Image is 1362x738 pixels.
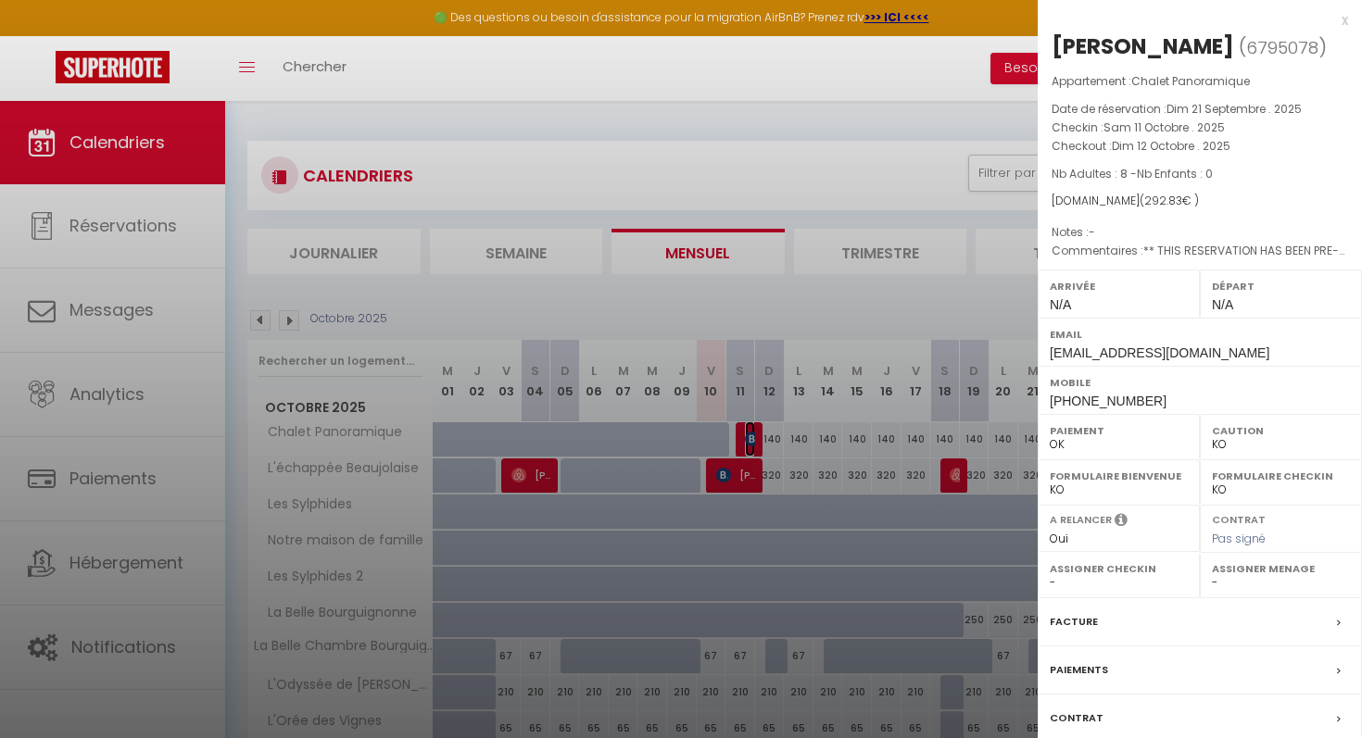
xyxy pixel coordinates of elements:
[1052,119,1348,137] p: Checkin :
[1137,166,1213,181] span: Nb Enfants : 0
[1112,138,1230,154] span: Dim 12 Octobre . 2025
[1050,297,1071,312] span: N/A
[1050,345,1269,360] span: [EMAIL_ADDRESS][DOMAIN_NAME]
[1115,512,1128,532] i: Sélectionner OUI si vous souhaiter envoyer les séquences de messages post-checkout
[1212,512,1266,524] label: Contrat
[1050,512,1112,528] label: A relancer
[1050,559,1188,578] label: Assigner Checkin
[1212,421,1350,440] label: Caution
[1050,394,1167,408] span: [PHONE_NUMBER]
[1050,373,1350,392] label: Mobile
[1050,277,1188,295] label: Arrivée
[1212,559,1350,578] label: Assigner Menage
[1050,660,1108,680] label: Paiements
[1239,34,1327,60] span: ( )
[1052,137,1348,156] p: Checkout :
[1050,325,1350,344] label: Email
[1038,9,1348,31] div: x
[1212,467,1350,485] label: Formulaire Checkin
[1103,119,1225,135] span: Sam 11 Octobre . 2025
[1212,297,1233,312] span: N/A
[1212,531,1266,546] span: Pas signé
[1052,100,1348,119] p: Date de réservation :
[1052,223,1348,242] p: Notes :
[1052,242,1348,260] p: Commentaires :
[1131,73,1250,89] span: Chalet Panoramique
[1140,193,1199,208] span: ( € )
[1052,193,1348,210] div: [DOMAIN_NAME]
[1050,421,1188,440] label: Paiement
[1052,166,1213,181] span: Nb Adultes : 8 -
[1052,31,1234,61] div: [PERSON_NAME]
[1144,193,1182,208] span: 292.83
[1050,708,1103,728] label: Contrat
[1167,101,1302,117] span: Dim 21 Septembre . 2025
[1052,72,1348,91] p: Appartement :
[1212,277,1350,295] label: Départ
[1050,612,1098,632] label: Facture
[1089,224,1095,240] span: -
[1050,467,1188,485] label: Formulaire Bienvenue
[1246,36,1318,59] span: 6795078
